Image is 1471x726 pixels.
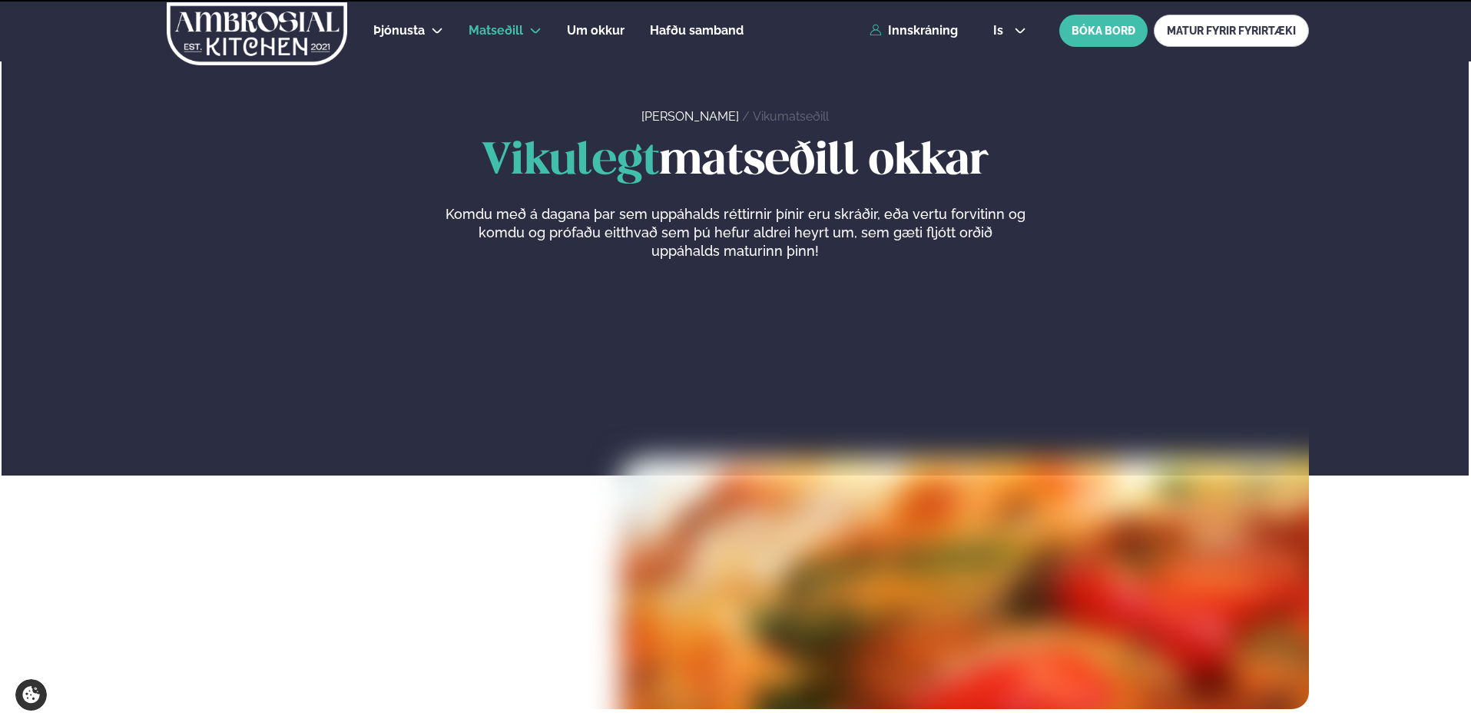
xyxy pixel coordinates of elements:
a: Um okkur [567,22,625,40]
a: MATUR FYRIR FYRIRTÆKI [1154,15,1309,47]
img: logo [165,2,349,65]
span: Þjónusta [373,23,425,38]
span: is [993,25,1008,37]
span: / [742,109,753,124]
span: Vikulegt [482,141,659,183]
a: Vikumatseðill [753,109,829,124]
a: Matseðill [469,22,523,40]
span: Matseðill [469,23,523,38]
h1: matseðill okkar [162,138,1309,187]
span: Hafðu samband [650,23,744,38]
a: [PERSON_NAME] [641,109,739,124]
span: Um okkur [567,23,625,38]
button: BÓKA BORÐ [1059,15,1148,47]
a: Cookie settings [15,679,47,711]
a: Hafðu samband [650,22,744,40]
a: Innskráning [870,24,958,38]
p: Komdu með á dagana þar sem uppáhalds réttirnir þínir eru skráðir, eða vertu forvitinn og komdu og... [445,205,1025,260]
a: Þjónusta [373,22,425,40]
button: is [981,25,1039,37]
